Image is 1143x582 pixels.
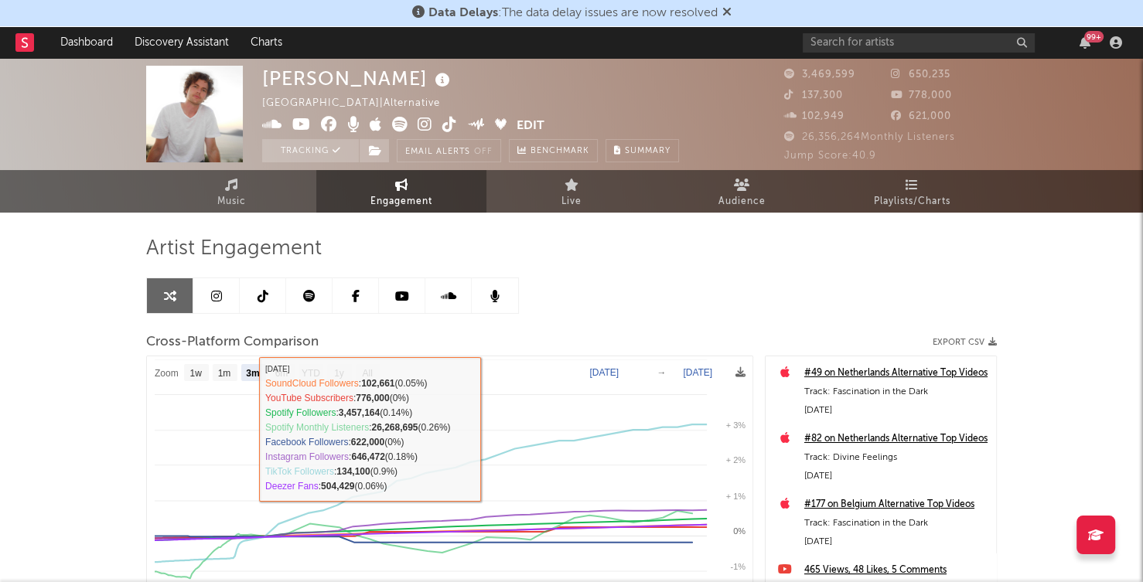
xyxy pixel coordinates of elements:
[334,368,344,379] text: 1y
[726,420,746,430] text: + 3%
[146,333,319,352] span: Cross-Platform Comparison
[891,111,951,121] span: 621,000
[275,368,288,379] text: 6m
[657,170,827,213] a: Audience
[804,514,988,533] div: Track: Fascination in the Dark
[718,192,766,211] span: Audience
[428,7,718,19] span: : The data delay issues are now resolved
[218,368,231,379] text: 1m
[625,147,670,155] span: Summary
[804,383,988,401] div: Track: Fascination in the Dark
[509,139,598,162] a: Benchmark
[397,139,501,162] button: Email AlertsOff
[933,338,997,347] button: Export CSV
[891,90,952,100] span: 778,000
[784,132,955,142] span: 26,356,264 Monthly Listeners
[486,170,657,213] a: Live
[733,526,746,536] text: 0%
[804,401,988,420] div: [DATE]
[804,467,988,485] div: [DATE]
[531,142,589,161] span: Benchmark
[827,170,997,213] a: Playlists/Charts
[370,192,432,211] span: Engagement
[804,495,988,514] a: #177 on Belgium Alternative Top Videos
[804,533,988,551] div: [DATE]
[190,368,203,379] text: 1w
[1084,31,1104,43] div: 99 +
[124,27,240,58] a: Discovery Assistant
[246,368,259,379] text: 3m
[891,70,950,80] span: 650,235
[726,491,746,500] text: + 1%
[1080,36,1090,49] button: 99+
[804,364,988,383] a: #49 on Netherlands Alternative Top Videos
[302,368,320,379] text: YTD
[726,455,746,465] text: + 2%
[474,148,493,156] em: Off
[803,33,1035,53] input: Search for artists
[804,430,988,448] a: #82 on Netherlands Alternative Top Videos
[606,139,679,162] button: Summary
[262,66,454,91] div: [PERSON_NAME]
[730,561,746,570] text: -1%
[561,192,582,211] span: Live
[362,368,372,379] text: All
[240,27,293,58] a: Charts
[657,367,666,378] text: →
[874,192,950,211] span: Playlists/Charts
[804,448,988,467] div: Track: Divine Feelings
[722,7,732,19] span: Dismiss
[262,94,458,113] div: [GEOGRAPHIC_DATA] | Alternative
[589,367,619,378] text: [DATE]
[146,240,322,258] span: Artist Engagement
[49,27,124,58] a: Dashboard
[262,139,359,162] button: Tracking
[146,170,316,213] a: Music
[784,70,855,80] span: 3,469,599
[784,151,876,161] span: Jump Score: 40.9
[804,561,988,580] a: 465 Views, 48 Likes, 5 Comments
[316,170,486,213] a: Engagement
[217,192,246,211] span: Music
[517,117,544,136] button: Edit
[155,368,179,379] text: Zoom
[683,367,712,378] text: [DATE]
[784,90,843,100] span: 137,300
[428,7,498,19] span: Data Delays
[784,111,844,121] span: 102,949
